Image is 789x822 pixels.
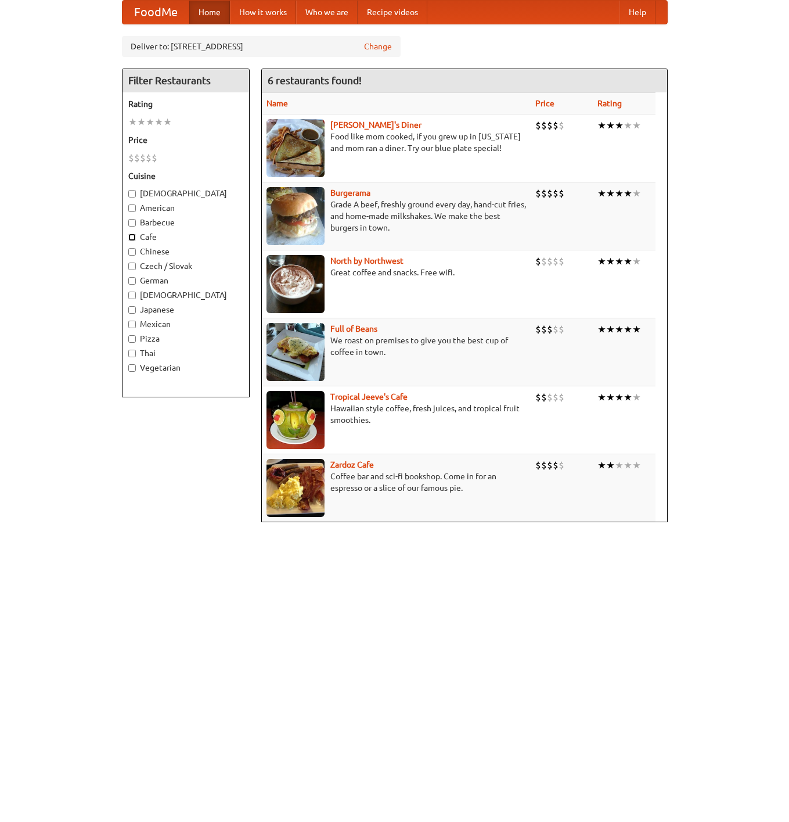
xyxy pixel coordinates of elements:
[632,119,641,132] li: ★
[123,69,249,92] h4: Filter Restaurants
[266,335,526,358] p: We roast on premises to give you the best cup of coffee in town.
[358,1,427,24] a: Recipe videos
[624,391,632,404] li: ★
[330,324,377,333] a: Full of Beans
[632,323,641,336] li: ★
[597,99,622,108] a: Rating
[559,391,564,404] li: $
[128,263,136,270] input: Czech / Slovak
[541,119,547,132] li: $
[230,1,296,24] a: How it works
[553,391,559,404] li: $
[553,255,559,268] li: $
[266,99,288,108] a: Name
[128,275,243,286] label: German
[606,119,615,132] li: ★
[128,335,136,343] input: Pizza
[128,170,243,182] h5: Cuisine
[128,321,136,328] input: Mexican
[615,459,624,472] li: ★
[624,323,632,336] li: ★
[128,231,243,243] label: Cafe
[128,217,243,228] label: Barbecue
[134,152,140,164] li: $
[128,152,134,164] li: $
[553,187,559,200] li: $
[553,119,559,132] li: $
[632,391,641,404] li: ★
[128,234,136,241] input: Cafe
[541,391,547,404] li: $
[535,391,541,404] li: $
[597,187,606,200] li: ★
[128,347,243,359] label: Thai
[330,120,421,130] a: [PERSON_NAME]'s Diner
[553,323,559,336] li: $
[330,392,408,401] a: Tropical Jeeve's Cafe
[559,187,564,200] li: $
[624,187,632,200] li: ★
[535,255,541,268] li: $
[137,116,146,128] li: ★
[146,152,152,164] li: $
[597,255,606,268] li: ★
[128,350,136,357] input: Thai
[559,459,564,472] li: $
[266,255,325,313] img: north.jpg
[547,323,553,336] li: $
[624,459,632,472] li: ★
[606,391,615,404] li: ★
[128,292,136,299] input: [DEMOGRAPHIC_DATA]
[128,188,243,199] label: [DEMOGRAPHIC_DATA]
[615,187,624,200] li: ★
[632,255,641,268] li: ★
[364,41,392,52] a: Change
[128,304,243,315] label: Japanese
[615,255,624,268] li: ★
[266,199,526,234] p: Grade A beef, freshly ground every day, hand-cut fries, and home-made milkshakes. We make the bes...
[296,1,358,24] a: Who we are
[128,134,243,146] h5: Price
[541,459,547,472] li: $
[606,187,615,200] li: ★
[624,119,632,132] li: ★
[559,323,564,336] li: $
[535,99,554,108] a: Price
[632,187,641,200] li: ★
[266,323,325,381] img: beans.jpg
[541,255,547,268] li: $
[535,119,541,132] li: $
[330,460,374,469] b: Zardoz Cafe
[189,1,230,24] a: Home
[128,202,243,214] label: American
[624,255,632,268] li: ★
[128,362,243,374] label: Vegetarian
[632,459,641,472] li: ★
[266,391,325,449] img: jeeves.jpg
[152,152,157,164] li: $
[547,459,553,472] li: $
[154,116,163,128] li: ★
[266,131,526,154] p: Food like mom cooked, if you grew up in [US_STATE] and mom ran a diner. Try our blue plate special!
[266,119,325,177] img: sallys.jpg
[553,459,559,472] li: $
[266,187,325,245] img: burgerama.jpg
[266,403,526,426] p: Hawaiian style coffee, fresh juices, and tropical fruit smoothies.
[619,1,655,24] a: Help
[541,323,547,336] li: $
[128,190,136,198] input: [DEMOGRAPHIC_DATA]
[547,391,553,404] li: $
[123,1,189,24] a: FoodMe
[330,256,403,265] a: North by Northwest
[615,119,624,132] li: ★
[541,187,547,200] li: $
[606,459,615,472] li: ★
[597,323,606,336] li: ★
[615,323,624,336] li: ★
[535,323,541,336] li: $
[128,333,243,344] label: Pizza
